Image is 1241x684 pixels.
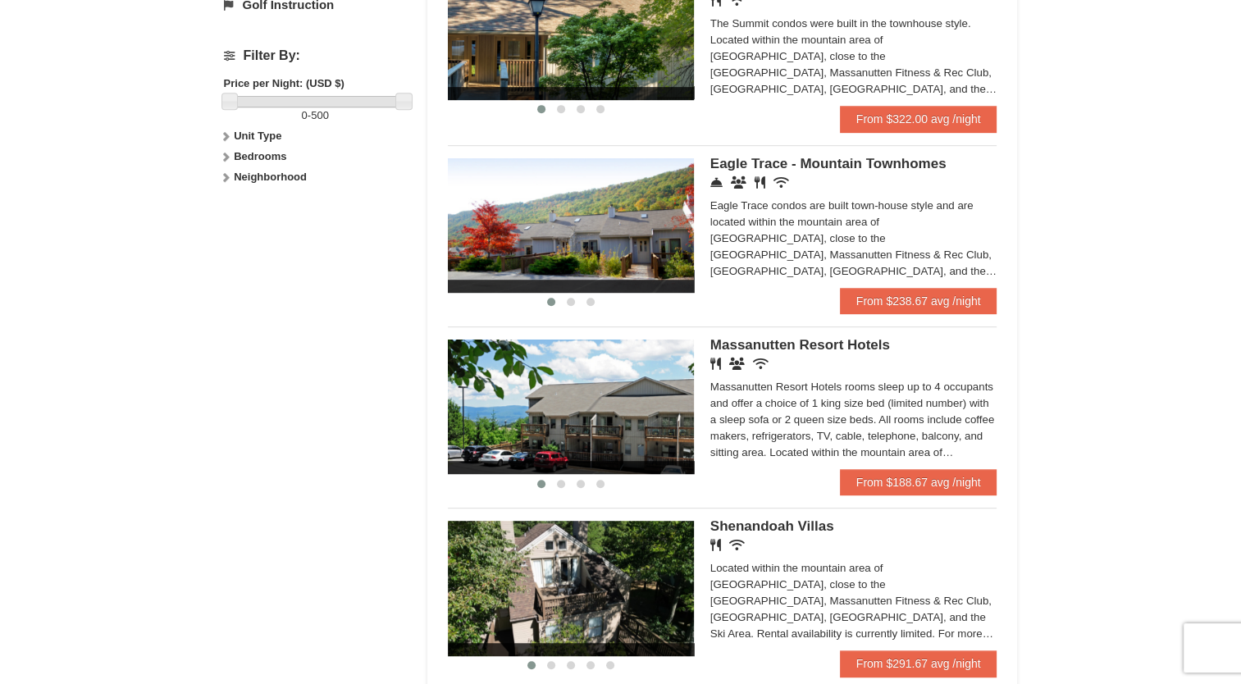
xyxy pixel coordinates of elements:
[731,176,746,189] i: Conference Facilities
[840,650,997,677] a: From $291.67 avg /night
[755,176,765,189] i: Restaurant
[753,358,769,370] i: Wireless Internet (free)
[710,176,723,189] i: Concierge Desk
[710,337,890,353] span: Massanutten Resort Hotels
[729,539,745,551] i: Wireless Internet (free)
[710,358,721,370] i: Restaurant
[710,156,947,171] span: Eagle Trace - Mountain Townhomes
[311,109,329,121] span: 500
[224,77,344,89] strong: Price per Night: (USD $)
[224,48,407,63] h4: Filter By:
[773,176,789,189] i: Wireless Internet (free)
[710,539,721,551] i: Restaurant
[302,109,308,121] span: 0
[710,379,997,461] div: Massanutten Resort Hotels rooms sleep up to 4 occupants and offer a choice of 1 king size bed (li...
[234,171,307,183] strong: Neighborhood
[234,150,286,162] strong: Bedrooms
[710,518,834,534] span: Shenandoah Villas
[224,107,407,124] label: -
[840,288,997,314] a: From $238.67 avg /night
[840,469,997,495] a: From $188.67 avg /night
[710,560,997,642] div: Located within the mountain area of [GEOGRAPHIC_DATA], close to the [GEOGRAPHIC_DATA], Massanutte...
[840,106,997,132] a: From $322.00 avg /night
[710,16,997,98] div: The Summit condos were built in the townhouse style. Located within the mountain area of [GEOGRAP...
[729,358,745,370] i: Banquet Facilities
[710,198,997,280] div: Eagle Trace condos are built town-house style and are located within the mountain area of [GEOGRA...
[234,130,281,142] strong: Unit Type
